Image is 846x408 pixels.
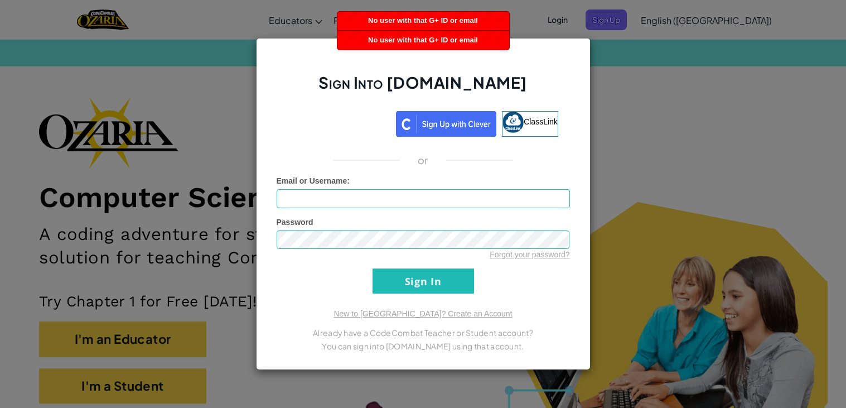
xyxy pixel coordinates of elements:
a: New to [GEOGRAPHIC_DATA]? Create an Account [333,309,512,318]
span: ClassLink [524,117,558,126]
img: clever_sso_button@2x.png [396,111,496,137]
p: Already have a CodeCombat Teacher or Student account? [277,326,570,339]
iframe: Sign in with Google Button [282,110,396,135]
label: : [277,175,350,186]
span: No user with that G+ ID or email [368,16,478,25]
p: or [418,153,428,167]
span: Password [277,218,313,227]
span: No user with that G+ ID or email [368,36,478,44]
h2: Sign Into [DOMAIN_NAME] [277,72,570,104]
img: classlink-logo-small.png [502,112,524,133]
input: Sign In [373,268,474,294]
a: Forgot your password? [490,250,569,259]
p: You can sign into [DOMAIN_NAME] using that account. [277,339,570,353]
span: Email or Username [277,176,347,185]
